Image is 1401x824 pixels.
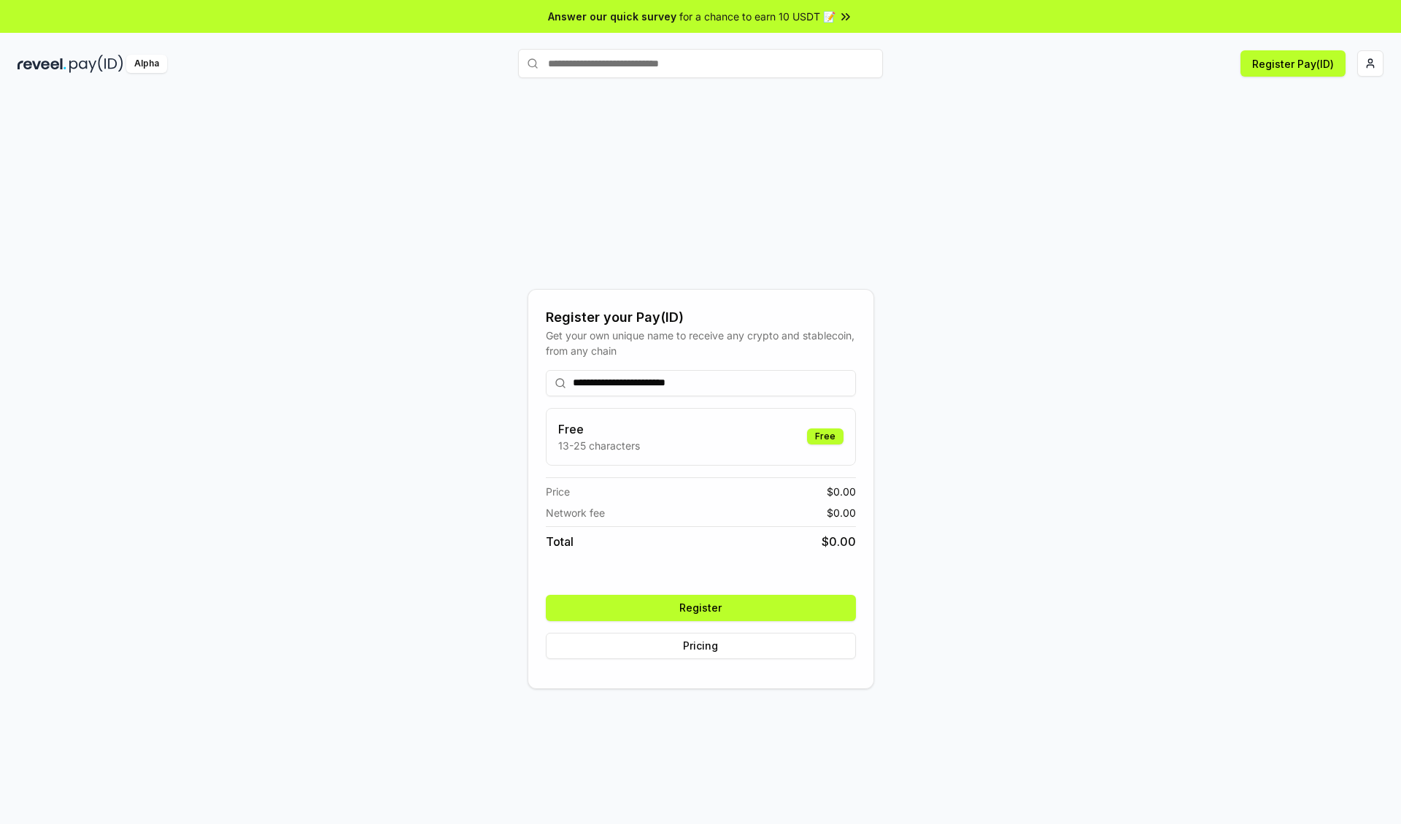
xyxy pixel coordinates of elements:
[679,9,835,24] span: for a chance to earn 10 USDT 📝
[546,328,856,358] div: Get your own unique name to receive any crypto and stablecoin, from any chain
[827,484,856,499] span: $ 0.00
[546,533,574,550] span: Total
[558,420,640,438] h3: Free
[546,307,856,328] div: Register your Pay(ID)
[126,55,167,73] div: Alpha
[546,484,570,499] span: Price
[558,438,640,453] p: 13-25 characters
[546,595,856,621] button: Register
[1240,50,1346,77] button: Register Pay(ID)
[546,633,856,659] button: Pricing
[827,505,856,520] span: $ 0.00
[546,505,605,520] span: Network fee
[69,55,123,73] img: pay_id
[18,55,66,73] img: reveel_dark
[548,9,676,24] span: Answer our quick survey
[822,533,856,550] span: $ 0.00
[807,428,844,444] div: Free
